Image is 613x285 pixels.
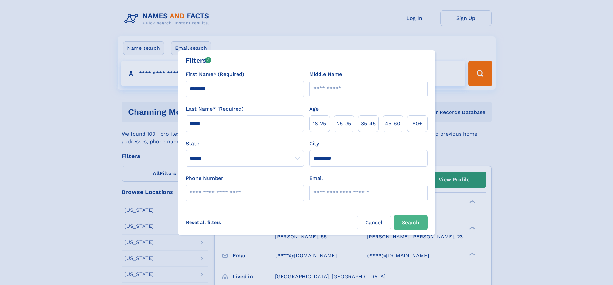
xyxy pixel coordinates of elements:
[186,105,244,113] label: Last Name* (Required)
[309,174,323,182] label: Email
[337,120,351,128] span: 25‑35
[385,120,400,128] span: 45‑60
[361,120,376,128] span: 35‑45
[357,215,391,230] label: Cancel
[309,105,319,113] label: Age
[182,215,225,230] label: Reset all filters
[413,120,422,128] span: 60+
[186,140,304,147] label: State
[313,120,326,128] span: 18‑25
[394,215,428,230] button: Search
[186,70,244,78] label: First Name* (Required)
[309,70,342,78] label: Middle Name
[186,174,223,182] label: Phone Number
[186,56,212,65] div: Filters
[309,140,319,147] label: City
